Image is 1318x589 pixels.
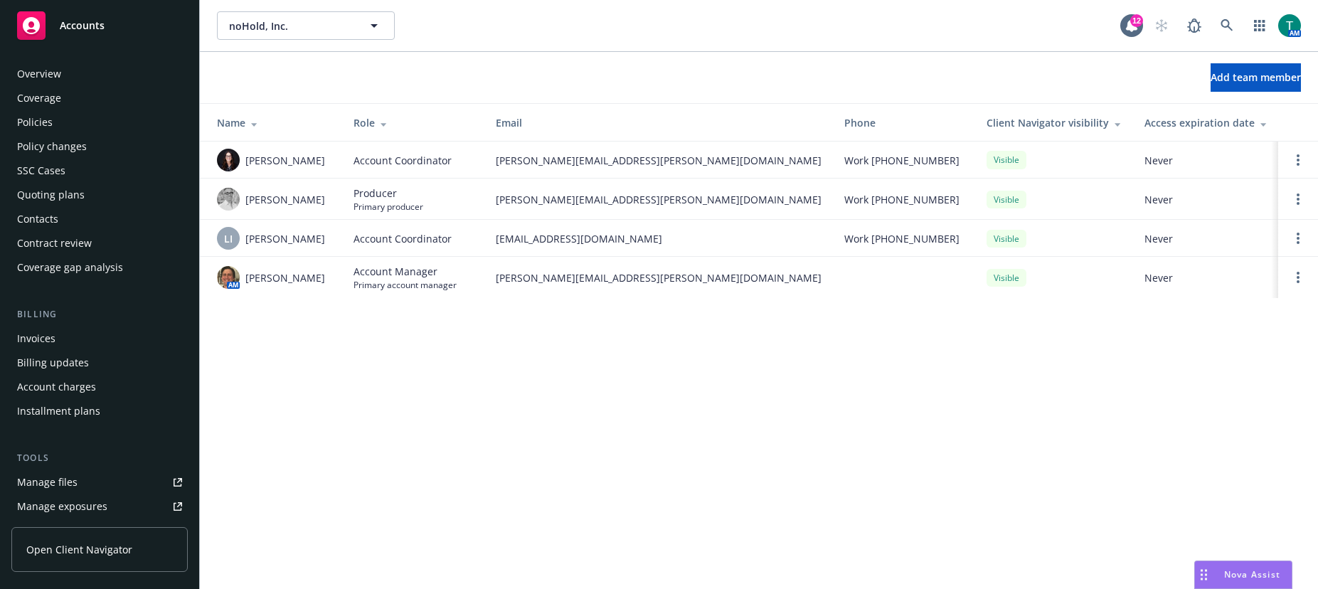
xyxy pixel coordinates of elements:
span: [EMAIL_ADDRESS][DOMAIN_NAME] [496,231,822,246]
div: Invoices [17,327,55,350]
span: Account Manager [354,264,457,279]
span: Never [1144,192,1278,207]
div: Coverage [17,87,61,110]
div: Manage files [17,471,78,494]
div: Policies [17,111,53,134]
a: Installment plans [11,400,188,423]
div: Visible [987,269,1026,287]
span: [PERSON_NAME] [245,153,325,168]
a: Manage files [11,471,188,494]
button: Add team member [1211,63,1301,92]
a: Policy changes [11,135,188,158]
img: photo [217,266,240,289]
span: Accounts [60,20,105,31]
a: Start snowing [1147,11,1176,40]
div: Drag to move [1195,561,1213,588]
img: photo [1278,14,1301,37]
div: Name [217,115,331,130]
span: [PERSON_NAME] [245,270,325,285]
a: Contract review [11,232,188,255]
div: Visible [987,191,1026,208]
div: Phone [844,115,964,130]
div: Overview [17,63,61,85]
span: Add team member [1211,70,1301,84]
span: [PERSON_NAME] [245,192,325,207]
span: Account Coordinator [354,231,452,246]
span: Work [PHONE_NUMBER] [844,231,960,246]
span: Primary account manager [354,279,457,291]
span: Nova Assist [1224,568,1280,580]
span: [PERSON_NAME][EMAIL_ADDRESS][PERSON_NAME][DOMAIN_NAME] [496,192,822,207]
span: Work [PHONE_NUMBER] [844,192,960,207]
span: noHold, Inc. [229,18,352,33]
div: Tools [11,451,188,465]
div: Contacts [17,208,58,230]
div: Quoting plans [17,184,85,206]
div: Client Navigator visibility [987,115,1122,130]
img: photo [217,188,240,211]
a: SSC Cases [11,159,188,182]
a: Open options [1290,152,1307,169]
div: Installment plans [17,400,100,423]
span: Primary producer [354,201,423,213]
button: noHold, Inc. [217,11,395,40]
a: Quoting plans [11,184,188,206]
span: [PERSON_NAME][EMAIL_ADDRESS][PERSON_NAME][DOMAIN_NAME] [496,153,822,168]
div: Email [496,115,822,130]
a: Account charges [11,376,188,398]
a: Policies [11,111,188,134]
span: Never [1144,231,1278,246]
a: Coverage gap analysis [11,256,188,279]
a: Invoices [11,327,188,350]
a: Accounts [11,6,188,46]
a: Switch app [1245,11,1274,40]
span: [PERSON_NAME][EMAIL_ADDRESS][PERSON_NAME][DOMAIN_NAME] [496,270,822,285]
a: Search [1213,11,1241,40]
div: Role [354,115,473,130]
div: Access expiration date [1144,115,1278,130]
div: SSC Cases [17,159,65,182]
a: Open options [1290,269,1307,286]
span: Never [1144,270,1278,285]
div: Manage exposures [17,495,107,518]
div: 12 [1130,14,1143,27]
div: Account charges [17,376,96,398]
div: Billing updates [17,351,89,374]
a: Overview [11,63,188,85]
span: Account Coordinator [354,153,452,168]
img: photo [217,149,240,171]
span: Never [1144,153,1278,168]
a: Billing updates [11,351,188,374]
a: Report a Bug [1180,11,1208,40]
div: Policy changes [17,135,87,158]
div: Coverage gap analysis [17,256,123,279]
a: Open options [1290,191,1307,208]
div: Visible [987,230,1026,248]
span: [PERSON_NAME] [245,231,325,246]
span: LI [224,231,233,246]
div: Contract review [17,232,92,255]
span: Work [PHONE_NUMBER] [844,153,960,168]
button: Nova Assist [1194,561,1292,589]
div: Billing [11,307,188,322]
div: Visible [987,151,1026,169]
span: Producer [354,186,423,201]
a: Manage exposures [11,495,188,518]
a: Open options [1290,230,1307,247]
a: Contacts [11,208,188,230]
span: Open Client Navigator [26,542,132,557]
a: Coverage [11,87,188,110]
